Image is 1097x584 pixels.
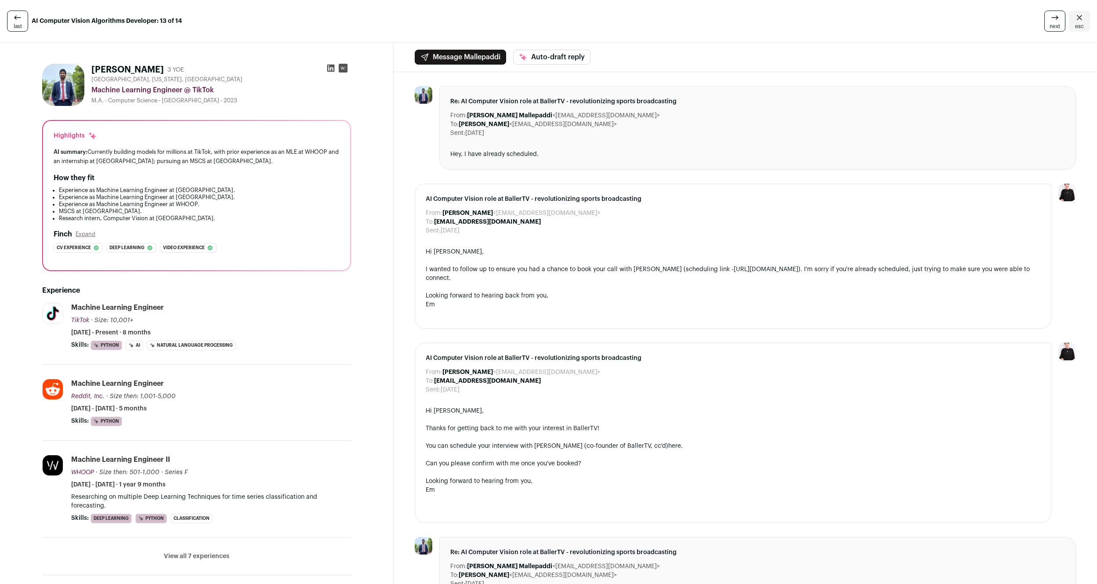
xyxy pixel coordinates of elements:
[71,341,89,349] span: Skills:
[426,226,441,235] dt: Sent:
[426,443,668,449] span: You can schedule your interview with [PERSON_NAME] (co-founder of BallerTV, cc'd)
[426,249,484,255] span: Hi [PERSON_NAME],
[426,487,435,493] span: Em
[459,571,617,580] dd: <[EMAIL_ADDRESS][DOMAIN_NAME]>
[71,393,105,399] span: Reddit, Inc.
[126,341,143,350] li: AI
[42,64,84,106] img: ae407a5b19093250a8ca10a9e07521c44e234419478419a3df33bb0b6a084a59.jpg
[91,76,243,83] span: [GEOGRAPHIC_DATA], [US_STATE], [GEOGRAPHIC_DATA]
[426,425,599,432] span: Thanks for getting back to me with your interest in BallerTV!
[442,369,493,375] b: [PERSON_NAME]
[426,266,734,272] span: I wanted to follow up to ensure you had a chance to book your call with [PERSON_NAME] (scheduling...
[71,493,351,510] p: Researching on multiple Deep Learning Techniques for time series classification and forecasting.
[450,571,459,580] dt: To:
[54,149,87,155] span: AI summary:
[459,121,509,127] b: [PERSON_NAME]
[32,17,182,25] strong: AI Computer Vision Algorithms Developer: 13 of 14
[57,243,91,252] span: Cv experience
[426,377,434,385] dt: To:
[96,469,159,475] span: · Size then: 501-1,000
[734,266,798,272] a: [URL][DOMAIN_NAME]
[91,85,351,95] div: Machine Learning Engineer @ TikTok
[442,210,493,216] b: [PERSON_NAME]
[14,23,22,30] span: last
[450,97,1065,106] span: Re: AI Computer Vision role at BallerTV - revolutionizing sports broadcasting
[106,393,176,399] span: · Size then: 1,001-5,000
[426,385,441,394] dt: Sent:
[59,201,340,208] li: Experience as Machine Learning Engineer at WHOOP.
[91,514,132,523] li: Deep Learning
[426,408,484,414] span: Hi [PERSON_NAME],
[450,562,467,571] dt: From:
[91,417,122,426] li: Python
[170,514,213,523] li: Classification
[1050,23,1060,30] span: next
[426,461,581,467] span: Can you please confirm with me once you've booked?
[467,111,660,120] dd: <[EMAIL_ADDRESS][DOMAIN_NAME]>
[426,368,442,377] dt: From:
[681,443,683,449] span: .
[43,455,63,475] img: 1c202953e96271950da3d5deec004f7ad14510c7a4fd8d494f6f9be0893c19ff.jpg
[1069,11,1090,32] a: Close
[426,218,434,226] dt: To:
[442,209,601,218] dd: <[EMAIL_ADDRESS][DOMAIN_NAME]>
[426,293,548,299] span: Looking forward to hearing back from you,
[71,328,151,337] span: [DATE] - Present · 8 months
[1058,343,1076,360] img: 9240684-medium_jpg
[59,208,340,215] li: MSCS at [GEOGRAPHIC_DATA].
[167,65,184,74] div: 3 YOE
[42,285,351,296] h2: Experience
[54,173,94,183] h2: How they fit
[54,229,72,239] h2: Finch
[91,317,133,323] span: · Size: 10,001+
[91,97,351,104] div: M.A. - Computer Science - [GEOGRAPHIC_DATA] - 2023
[71,417,89,425] span: Skills:
[450,150,1065,159] div: Hey, I have already scheduled.
[165,469,188,475] span: Series F
[54,147,340,166] div: Currently building models for millions at TikTok, with prior experience as an MLE at WHOOP and an...
[71,480,166,489] span: [DATE] - [DATE] · 1 year 9 months
[59,215,340,222] li: Research intern, Computer Vision at [GEOGRAPHIC_DATA].
[426,354,1040,363] span: AI Computer Vision role at BallerTV - revolutionizing sports broadcasting
[434,219,541,225] b: [EMAIL_ADDRESS][DOMAIN_NAME]
[71,404,147,413] span: [DATE] - [DATE] · 5 months
[91,341,122,350] li: Python
[109,243,145,252] span: Deep learning
[426,265,1040,283] div: )
[467,563,552,569] b: [PERSON_NAME] Mallepaddi
[415,537,432,555] img: ae407a5b19093250a8ca10a9e07521c44e234419478419a3df33bb0b6a084a59.jpg
[1075,23,1084,30] span: esc
[450,129,465,138] dt: Sent:
[76,231,95,238] button: Expand
[668,443,681,449] a: here
[1044,11,1065,32] a: next
[450,111,467,120] dt: From:
[71,379,164,388] div: Machine Learning Engineer
[71,303,164,312] div: Machine Learning Engineer
[415,86,432,104] img: ae407a5b19093250a8ca10a9e07521c44e234419478419a3df33bb0b6a084a59.jpg
[415,50,506,65] button: Message Mallepaddi
[442,368,601,377] dd: <[EMAIL_ADDRESS][DOMAIN_NAME]>
[513,50,590,65] button: Auto-draft reply
[71,317,89,323] span: TikTok
[426,209,442,218] dt: From:
[465,129,484,138] dd: [DATE]
[441,226,460,235] dd: [DATE]
[43,303,63,323] img: 4f647f012b339d19cb77a49d748a6d5c18c5e3d9155d65ba4186447a15ae78c9.jpg
[43,379,63,399] img: df8c45fae9a208325e1922597c1a422fcae04f20d45d1e79f72328b7adcbec56.jpg
[426,195,1040,203] span: AI Computer Vision role at BallerTV - revolutionizing sports broadcasting
[7,11,28,32] a: last
[59,187,340,194] li: Experience as Machine Learning Engineer at [GEOGRAPHIC_DATA].
[164,552,229,561] button: View all 7 experiences
[459,572,509,578] b: [PERSON_NAME]
[135,514,167,523] li: Python
[434,378,541,384] b: [EMAIL_ADDRESS][DOMAIN_NAME]
[71,455,170,464] div: Machine Learning Engineer II
[450,120,459,129] dt: To:
[1058,184,1076,201] img: 9240684-medium_jpg
[71,469,94,475] span: WHOOP
[161,468,163,477] span: ·
[441,385,460,394] dd: [DATE]
[467,562,660,571] dd: <[EMAIL_ADDRESS][DOMAIN_NAME]>
[54,131,97,140] div: Highlights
